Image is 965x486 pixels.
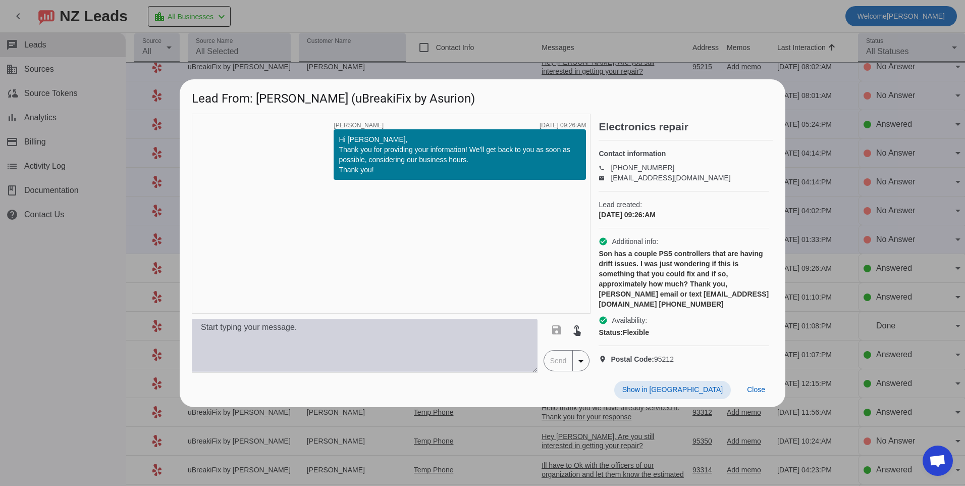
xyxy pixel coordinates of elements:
mat-icon: email [599,175,611,180]
mat-icon: location_on [599,355,611,363]
span: 95212 [611,354,674,364]
span: Availability: [612,315,647,325]
mat-icon: check_circle [599,237,608,246]
div: Flexible [599,327,769,337]
strong: Status: [599,328,622,336]
h1: Lead From: [PERSON_NAME] (uBreakiFix by Asurion) [180,79,785,113]
div: Son has a couple PS5 controllers that are having drift issues. I was just wondering if this is so... [599,249,769,309]
span: Additional info: [612,236,658,247]
mat-icon: touch_app [571,324,583,336]
strong: Postal Code: [611,355,654,363]
div: [DATE] 09:26:AM [540,122,586,128]
h4: Contact information [599,149,769,159]
button: Close [739,381,773,399]
div: Open chat [923,446,953,476]
mat-icon: arrow_drop_down [575,355,587,367]
a: [EMAIL_ADDRESS][DOMAIN_NAME] [611,174,730,182]
span: Show in [GEOGRAPHIC_DATA] [622,385,723,394]
div: [DATE] 09:26:AM [599,210,769,220]
span: Close [747,385,765,394]
span: [PERSON_NAME] [334,122,384,128]
div: Hi [PERSON_NAME], Thank you for providing your information! We'll get back to you as soon as poss... [339,134,581,175]
span: Lead created: [599,200,769,210]
h2: Electronics repair [599,122,773,132]
button: Show in [GEOGRAPHIC_DATA] [614,381,731,399]
mat-icon: check_circle [599,316,608,325]
a: [PHONE_NUMBER] [611,164,674,172]
mat-icon: phone [599,165,611,170]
